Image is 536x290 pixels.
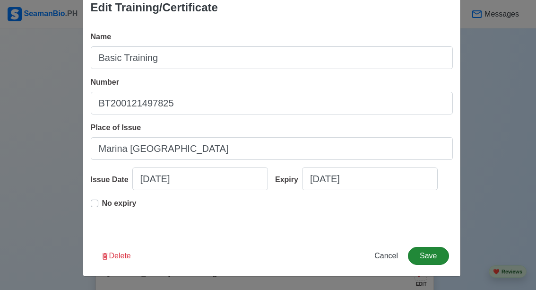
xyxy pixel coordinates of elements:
[374,252,398,260] span: Cancel
[91,174,132,185] div: Issue Date
[102,198,137,209] p: No expiry
[91,78,119,86] span: Number
[91,33,112,41] span: Name
[408,247,449,265] button: Save
[91,46,453,69] input: Ex: COP Medical First Aid (VI/4)
[91,123,141,132] span: Place of Issue
[91,92,453,114] input: Ex: COP1234567890W or NA
[91,137,453,160] input: Ex: Cebu City
[95,247,137,265] button: Delete
[368,247,404,265] button: Cancel
[275,174,302,185] div: Expiry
